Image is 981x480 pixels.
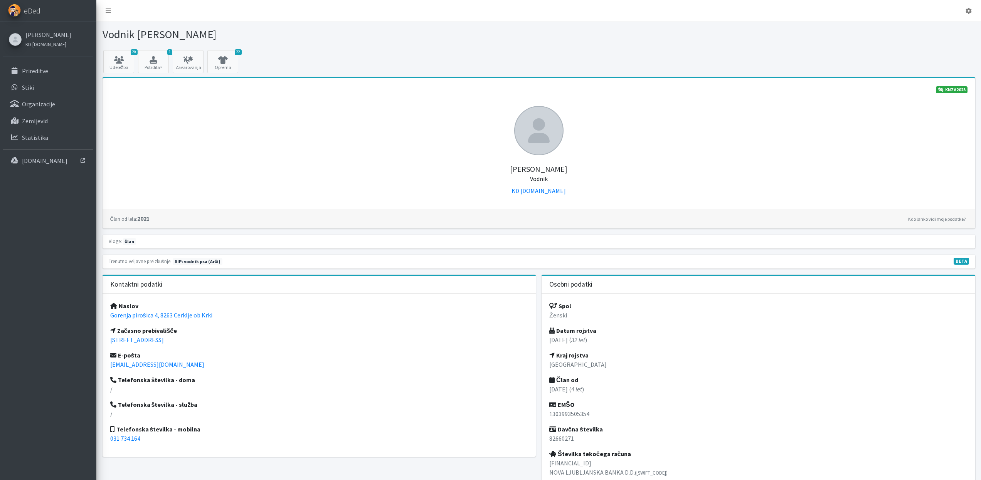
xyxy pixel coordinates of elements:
[3,63,93,79] a: Prireditve
[906,215,968,224] a: Kdo lahko vidi moje podatke?
[571,336,585,344] em: 32 let
[110,401,198,408] strong: Telefonska številka - služba
[131,49,138,55] span: 20
[25,41,66,47] small: KD [DOMAIN_NAME]
[549,450,631,458] strong: Številka tekočega računa
[25,39,71,49] a: KD [DOMAIN_NAME]
[109,258,172,264] small: Trenutno veljavne preizkušnje:
[110,215,150,222] strong: 2021
[110,361,204,368] a: [EMAIL_ADDRESS][DOMAIN_NAME]
[138,50,169,73] button: 1 Potrdila
[8,4,21,17] img: eDedi
[549,280,592,289] h3: Osebni podatki
[167,49,172,55] span: 1
[110,311,212,319] a: Gorenja pirošica 4, 8263 Cerklje ob Krki
[103,28,536,41] h1: Vodnik [PERSON_NAME]
[549,310,968,320] p: Ženski
[110,155,968,183] h5: [PERSON_NAME]
[3,153,93,168] a: [DOMAIN_NAME]
[110,425,201,433] strong: Telefonska številka - mobilna
[22,117,48,125] p: Zemljevid
[3,80,93,95] a: Stiki
[549,434,968,443] p: 82660271
[235,49,242,55] span: 22
[110,376,195,384] strong: Telefonska številka - doma
[549,384,968,394] p: [DATE] ( )
[954,258,969,265] span: V fazi razvoja
[549,302,571,310] strong: Spol
[22,84,34,91] p: Stiki
[22,100,55,108] p: Organizacije
[110,435,140,442] a: 031 734 164
[173,50,204,73] a: Zavarovanja
[109,238,122,244] small: Vloge:
[110,327,177,334] strong: Začasno prebivališče
[549,401,574,408] strong: EMŠO
[22,157,67,164] p: [DOMAIN_NAME]
[936,86,968,93] a: KNZV2025
[123,238,136,245] span: član
[110,216,137,222] small: Član od leta:
[110,336,164,344] a: [STREET_ADDRESS]
[549,376,578,384] strong: Član od
[25,30,71,39] a: [PERSON_NAME]
[3,96,93,112] a: Organizacije
[635,470,668,476] small: ([SWIFT_CODE])
[110,409,528,418] p: /
[512,187,566,195] a: KD [DOMAIN_NAME]
[549,351,589,359] strong: Kraj rojstva
[530,175,548,183] small: Vodnik
[110,351,141,359] strong: E-pošta
[571,385,582,393] em: 4 let
[549,425,603,433] strong: Davčna številka
[110,384,528,394] p: /
[549,360,968,369] p: [GEOGRAPHIC_DATA]
[22,134,48,141] p: Statistika
[22,67,48,75] p: Prireditve
[207,50,238,73] a: 22 Oprema
[549,335,968,344] p: [DATE] ( )
[3,130,93,145] a: Statistika
[24,5,42,17] span: eDedi
[173,258,222,265] span: Naslednja preizkušnja: pomlad 2026
[110,302,138,310] strong: Naslov
[549,327,596,334] strong: Datum rojstva
[549,409,968,418] p: 1303993505354
[549,458,968,477] p: [FINANCIAL_ID] NOVA LJUBLJANSKA BANKA D.D.
[3,113,93,129] a: Zemljevid
[110,280,162,289] h3: Kontaktni podatki
[103,50,134,73] a: 20 Udeležba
